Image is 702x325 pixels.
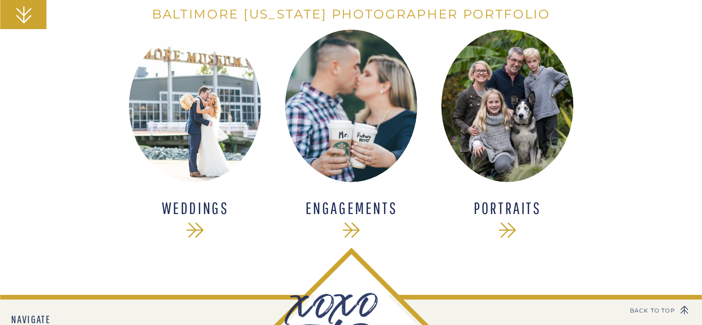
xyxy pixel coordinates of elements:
h1: Baltimore [US_STATE] Photographer Portfolio [141,7,562,24]
a: WEDDINGS [135,200,256,217]
a: Portraits [447,200,568,217]
a: BACK TO TOP [617,307,675,313]
a: ENGAGEMENTS [291,200,412,217]
nav: NAVIGATE [11,313,92,325]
